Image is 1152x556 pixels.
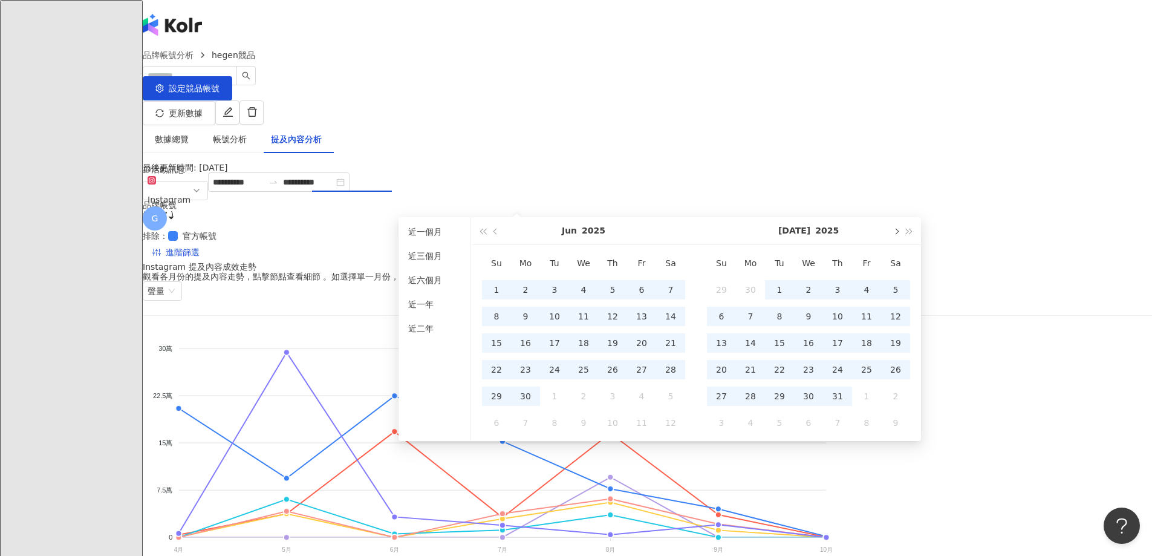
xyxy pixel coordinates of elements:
[852,250,881,276] th: Fr
[516,387,535,406] div: 30
[569,330,598,356] td: 2025-06-18
[823,356,852,383] td: 2025-07-24
[741,413,760,433] div: 4
[707,383,736,410] td: 2025-07-27
[516,333,535,353] div: 16
[598,276,627,303] td: 2025-06-05
[799,413,818,433] div: 6
[632,307,651,326] div: 13
[574,280,593,299] div: 4
[823,276,852,303] td: 2025-07-03
[712,280,731,299] div: 29
[403,246,466,266] li: 近三個月
[857,387,876,406] div: 1
[794,410,823,436] td: 2025-08-06
[886,413,905,433] div: 9
[140,48,196,62] a: 品牌帳號分析
[765,410,794,436] td: 2025-08-05
[598,303,627,330] td: 2025-06-12
[545,413,564,433] div: 8
[765,383,794,410] td: 2025-07-29
[765,250,794,276] th: Tu
[516,360,535,379] div: 23
[823,410,852,436] td: 2025-08-07
[828,307,847,326] div: 10
[390,547,400,554] tspan: 6月
[498,547,507,554] tspan: 7月
[799,333,818,353] div: 16
[852,383,881,410] td: 2025-08-01
[511,330,540,356] td: 2025-06-16
[574,387,593,406] div: 2
[828,360,847,379] div: 24
[242,71,250,80] span: search
[741,307,760,326] div: 7
[574,333,593,353] div: 18
[157,486,172,494] tspan: 7.5萬
[569,250,598,276] th: We
[828,280,847,299] div: 3
[852,276,881,303] td: 2025-07-04
[857,280,876,299] div: 4
[627,330,656,356] td: 2025-06-20
[823,250,852,276] th: Th
[656,410,685,436] td: 2025-07-12
[169,108,203,118] span: 更新數據
[886,333,905,353] div: 19
[741,387,760,406] div: 28
[603,413,622,433] div: 10
[212,50,255,60] span: hegen競品
[794,383,823,410] td: 2025-07-30
[886,307,905,326] div: 12
[770,280,789,299] div: 1
[770,413,789,433] div: 5
[569,410,598,436] td: 2025-07-09
[632,413,651,433] div: 11
[143,231,168,241] label: 排除 ：
[598,250,627,276] th: Th
[158,345,172,352] tspan: 30萬
[886,387,905,406] div: 2
[661,307,680,326] div: 14
[569,383,598,410] td: 2025-07-02
[712,333,731,353] div: 13
[169,534,172,541] tspan: 0
[574,413,593,433] div: 9
[487,360,506,379] div: 22
[741,280,760,299] div: 30
[852,330,881,356] td: 2025-07-18
[213,132,247,146] div: 帳號分析
[741,360,760,379] div: 21
[714,547,723,554] tspan: 9月
[881,330,910,356] td: 2025-07-19
[794,356,823,383] td: 2025-07-23
[656,330,685,356] td: 2025-06-21
[820,547,833,554] tspan: 10月
[482,250,511,276] th: Su
[143,220,151,229] span: down
[712,360,731,379] div: 20
[511,250,540,276] th: Mo
[148,191,190,209] div: Instagram
[799,280,818,299] div: 2
[881,303,910,330] td: 2025-07-12
[828,333,847,353] div: 17
[852,410,881,436] td: 2025-08-08
[765,276,794,303] td: 2025-07-01
[403,319,466,338] li: 近二年
[881,250,910,276] th: Sa
[656,356,685,383] td: 2025-06-28
[516,413,535,433] div: 7
[598,383,627,410] td: 2025-07-03
[511,410,540,436] td: 2025-07-07
[1104,508,1140,544] iframe: Help Scout Beacon - Open
[794,250,823,276] th: We
[574,307,593,326] div: 11
[562,217,577,244] button: Jun
[174,547,184,554] tspan: 4月
[828,413,847,433] div: 7
[770,360,789,379] div: 22
[799,307,818,326] div: 9
[143,243,209,262] button: 進階篩選
[770,333,789,353] div: 15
